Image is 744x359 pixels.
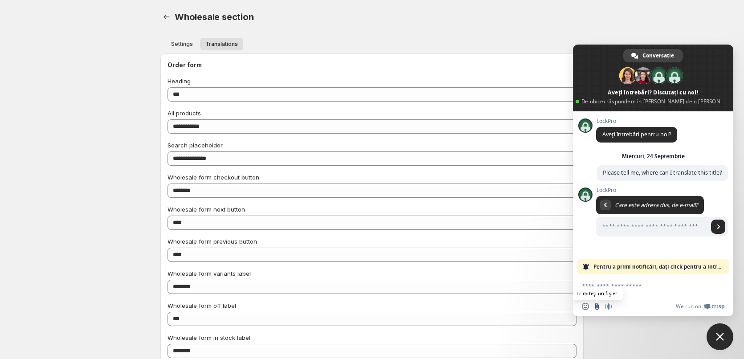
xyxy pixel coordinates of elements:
[168,174,259,181] span: Wholesale form checkout button
[623,49,683,62] div: Conversație
[596,118,677,124] span: LockPro
[676,303,724,310] a: We run onCrisp
[603,169,722,176] span: Please tell me, where can I translate this title?
[168,302,236,309] span: Wholesale form off label
[711,303,724,310] span: Crisp
[600,200,611,210] div: Reveniți la mesaj
[593,303,601,310] span: Trimiteţi un fişier
[168,238,257,245] span: Wholesale form previous button
[582,282,705,290] textarea: Scrieți mesajul dvs…
[175,12,254,22] span: Wholesale section
[593,259,724,274] span: Pentru a primi notificări, dați click pentru a introduce adresa dvs. de e-mail.
[168,334,250,341] span: Wholesale form in stock label
[602,131,671,138] span: Aveţi întrebări pentru noi?
[168,110,201,117] span: All products
[168,270,251,277] span: Wholesale form variants label
[596,187,728,193] span: LockPro
[168,206,245,213] span: Wholesale form next button
[711,220,725,234] span: Trimiteți
[582,303,589,310] span: Introduceți un smiley
[605,303,612,310] span: Înregistrare mesaj audio
[622,154,685,159] div: Miercuri, 24 Septembrie
[642,49,674,62] span: Conversație
[707,323,733,350] div: Close chat
[168,78,191,85] span: Heading
[596,217,708,237] input: Introduceți adresa dvs. de e-mail
[168,142,223,149] span: Search placeholder
[615,201,698,209] span: Care este adresa dvs. de e-mail?
[168,61,576,69] h2: Order form
[676,303,701,310] span: We run on
[205,41,238,48] span: Translations
[171,41,193,48] span: Settings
